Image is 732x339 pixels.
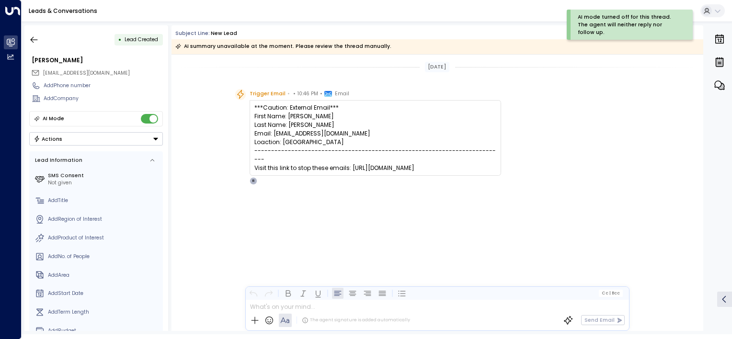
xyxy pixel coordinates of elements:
[33,157,82,164] div: Lead Information
[44,95,163,102] div: AddCompany
[48,215,160,223] div: AddRegion of Interest
[425,62,449,72] div: [DATE]
[263,287,274,299] button: Redo
[48,234,160,242] div: AddProduct of Interest
[248,287,259,299] button: Undo
[48,179,160,187] div: Not given
[44,82,163,90] div: AddPhone number
[175,42,391,51] div: AI summary unavailable at the moment. Please review the thread manually.
[335,89,349,99] span: Email
[48,172,160,180] label: SMS Consent
[578,13,678,36] div: AI mode turned off for this thread. The agent will neither reply nor follow up.
[254,147,496,172] p: --------------------------------------------------------------------------- Visit this link to st...
[302,317,410,324] div: The agent signature is added automatically
[297,89,318,99] span: 10:46 PM
[32,56,163,65] div: [PERSON_NAME]
[287,89,290,99] span: •
[48,308,160,316] div: AddTerm Length
[43,114,64,124] div: AI Mode
[599,290,623,296] button: Cc|Bcc
[250,177,257,185] div: R
[43,69,130,77] span: [EMAIL_ADDRESS][DOMAIN_NAME]
[43,69,130,77] span: dan2nowakpr@gmail.com
[125,36,158,43] span: Lead Created
[48,197,160,204] div: AddTitle
[320,89,322,99] span: •
[29,132,163,146] button: Actions
[118,33,122,46] div: •
[48,327,160,335] div: AddBudget
[254,112,496,147] p: First Name: [PERSON_NAME] Last Name: [PERSON_NAME] Email: [EMAIL_ADDRESS][DOMAIN_NAME] Loaction: ...
[29,132,163,146] div: Button group with a nested menu
[211,30,237,37] div: New Lead
[602,291,620,295] span: Cc Bcc
[29,7,97,15] a: Leads & Conversations
[609,291,610,295] span: |
[48,290,160,297] div: AddStart Date
[250,89,286,99] span: Trigger Email
[293,89,296,99] span: •
[48,271,160,279] div: AddArea
[175,30,210,37] span: Subject Line:
[48,253,160,260] div: AddNo. of People
[34,136,63,142] div: Actions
